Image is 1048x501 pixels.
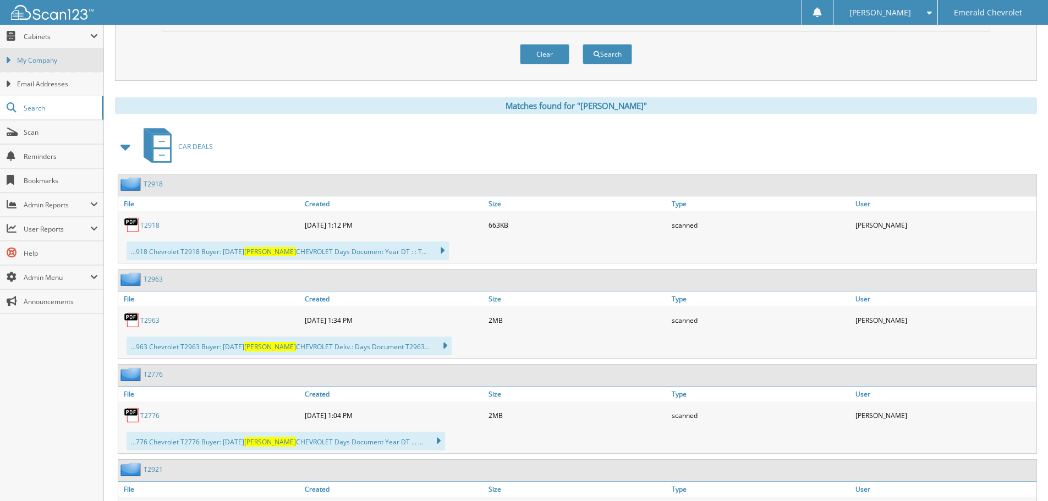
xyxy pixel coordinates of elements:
span: [PERSON_NAME] [849,9,911,16]
img: folder2.png [120,177,144,191]
span: Emerald Chevrolet [954,9,1022,16]
span: Admin Menu [24,273,90,282]
div: ...963 Chevrolet T2963 Buyer: [DATE] CHEVROLET Deliv.: Days Document T2963... [127,337,452,355]
div: 2MB [486,404,670,426]
span: CAR DEALS [178,142,213,151]
a: Type [669,291,853,306]
span: Search [24,103,96,113]
img: scan123-logo-white.svg [11,5,94,20]
img: folder2.png [120,463,144,476]
span: Announcements [24,297,98,306]
a: T2776 [144,370,163,379]
a: Created [302,196,486,211]
div: scanned [669,404,853,426]
img: PDF.png [124,217,140,233]
img: folder2.png [120,367,144,381]
span: Cabinets [24,32,90,41]
a: Created [302,387,486,401]
div: [PERSON_NAME] [853,404,1036,426]
div: ...776 Chevrolet T2776 Buyer: [DATE] CHEVROLET Days Document Year DT ... ... [127,432,445,450]
a: Size [486,291,670,306]
a: T2918 [144,179,163,189]
div: Matches found for "[PERSON_NAME]" [115,97,1037,114]
span: Email Addresses [17,79,98,89]
a: CAR DEALS [137,125,213,168]
a: T2963 [144,274,163,284]
a: T2776 [140,411,160,420]
div: scanned [669,214,853,236]
a: User [853,387,1036,401]
div: [PERSON_NAME] [853,214,1036,236]
span: Bookmarks [24,176,98,185]
a: File [118,387,302,401]
button: Search [583,44,632,64]
a: Type [669,196,853,211]
span: [PERSON_NAME] [244,342,296,351]
img: PDF.png [124,407,140,423]
button: Clear [520,44,569,64]
a: Type [669,482,853,497]
a: File [118,291,302,306]
iframe: Chat Widget [993,448,1048,501]
a: File [118,196,302,211]
div: [DATE] 1:12 PM [302,214,486,236]
div: [PERSON_NAME] [853,309,1036,331]
a: T2921 [144,465,163,474]
a: Created [302,482,486,497]
a: T2963 [140,316,160,325]
img: PDF.png [124,312,140,328]
div: [DATE] 1:34 PM [302,309,486,331]
div: 2MB [486,309,670,331]
span: [PERSON_NAME] [244,247,296,256]
div: [DATE] 1:04 PM [302,404,486,426]
a: File [118,482,302,497]
div: ...918 Chevrolet T2918 Buyer: [DATE] CHEVROLET Days Document Year DT : : T... [127,241,449,260]
span: Help [24,249,98,258]
a: Size [486,387,670,401]
span: [PERSON_NAME] [244,437,296,447]
img: folder2.png [120,272,144,286]
a: Size [486,482,670,497]
span: User Reports [24,224,90,234]
a: T2918 [140,221,160,230]
a: Created [302,291,486,306]
a: User [853,482,1036,497]
a: User [853,196,1036,211]
a: Size [486,196,670,211]
span: Reminders [24,152,98,161]
div: scanned [669,309,853,331]
div: 663KB [486,214,670,236]
a: Type [669,387,853,401]
span: My Company [17,56,98,65]
a: User [853,291,1036,306]
span: Scan [24,128,98,137]
span: Admin Reports [24,200,90,210]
